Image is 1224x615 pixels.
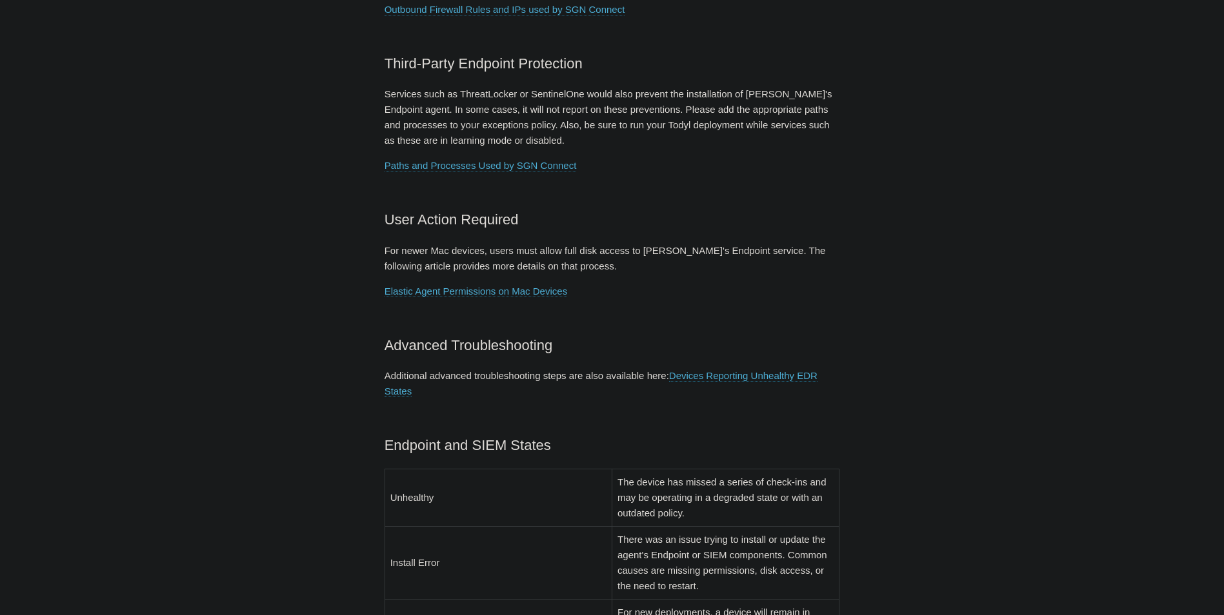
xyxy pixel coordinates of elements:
[385,243,840,274] p: For newer Mac devices, users must allow full disk access to [PERSON_NAME]'s Endpoint service. The...
[385,208,840,231] h2: User Action Required
[612,526,839,599] td: There was an issue trying to install or update the agent's Endpoint or SIEM components. Common ca...
[385,526,612,599] td: Install Error
[612,469,839,526] td: The device has missed a series of check-ins and may be operating in a degraded state or with an o...
[385,286,567,297] a: Elastic Agent Permissions on Mac Devices
[385,4,625,15] a: Outbound Firewall Rules and IPs used by SGN Connect
[385,86,840,148] p: Services such as ThreatLocker or SentinelOne would also prevent the installation of [PERSON_NAME]...
[385,368,840,399] p: Additional advanced troubleshooting steps are also available here:
[385,160,577,171] a: Paths and Processes Used by SGN Connect
[385,334,840,356] h2: Advanced Troubleshooting
[385,52,840,75] h2: Third-Party Endpoint Protection
[385,469,612,526] td: Unhealthy
[385,370,818,397] a: Devices Reporting Unhealthy EDR States
[385,434,840,456] h2: Endpoint and SIEM States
